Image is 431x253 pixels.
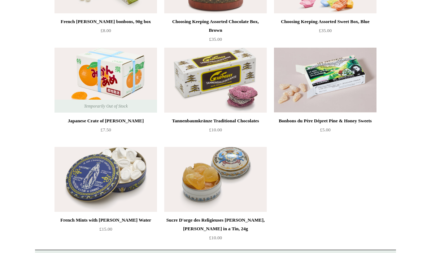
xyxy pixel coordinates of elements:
div: Choosing Keeping Assorted Chocolate Box, Brown [166,17,265,35]
a: Bonbons du Père Dépret Pine & Honey Sweets £5.00 [274,117,376,146]
a: Sucre D'orge des Religieuses [PERSON_NAME], [PERSON_NAME] in a Tin, 24g £10.00 [164,216,267,245]
a: Japanese Crate of [PERSON_NAME] £7.50 [55,117,157,146]
span: Temporarily Out of Stock [77,100,135,113]
span: £10.00 [209,127,222,132]
img: Tannenbaumkränze Traditional Chocolates [164,48,267,113]
div: French [PERSON_NAME] bonbons, 90g box [56,17,155,26]
span: £8.00 [100,28,111,33]
a: Bonbons du Père Dépret Pine & Honey Sweets Bonbons du Père Dépret Pine & Honey Sweets [274,48,376,113]
span: £7.50 [100,127,111,132]
a: French Mints with Lourdes Water French Mints with Lourdes Water [55,147,157,212]
div: Japanese Crate of [PERSON_NAME] [56,117,155,125]
span: £15.00 [99,226,112,232]
a: Tannenbaumkränze Traditional Chocolates £10.00 [164,117,267,146]
span: £10.00 [209,235,222,240]
span: £35.00 [319,28,332,33]
img: Japanese Crate of Clementine Sweets [55,48,157,113]
a: Tannenbaumkränze Traditional Chocolates Tannenbaumkränze Traditional Chocolates [164,48,267,113]
div: Tannenbaumkränze Traditional Chocolates [166,117,265,125]
img: French Mints with Lourdes Water [55,147,157,212]
a: Choosing Keeping Assorted Sweet Box, Blue £35.00 [274,17,376,47]
img: Bonbons du Père Dépret Pine & Honey Sweets [274,48,376,113]
a: French [PERSON_NAME] bonbons, 90g box £8.00 [55,17,157,47]
div: Bonbons du Père Dépret Pine & Honey Sweets [276,117,375,125]
a: Japanese Crate of Clementine Sweets Japanese Crate of Clementine Sweets Temporarily Out of Stock [55,48,157,113]
a: Choosing Keeping Assorted Chocolate Box, Brown £35.00 [164,17,267,47]
span: £5.00 [320,127,330,132]
div: Sucre D'orge des Religieuses [PERSON_NAME], [PERSON_NAME] in a Tin, 24g [166,216,265,233]
a: Sucre D'orge des Religieuses de Moret, Barley Sweets in a Tin, 24g Sucre D'orge des Religieuses d... [164,147,267,212]
div: French Mints with [PERSON_NAME] Water [56,216,155,224]
div: Choosing Keeping Assorted Sweet Box, Blue [276,17,375,26]
img: Sucre D'orge des Religieuses de Moret, Barley Sweets in a Tin, 24g [164,147,267,212]
span: £35.00 [209,36,222,42]
a: French Mints with [PERSON_NAME] Water £15.00 [55,216,157,245]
